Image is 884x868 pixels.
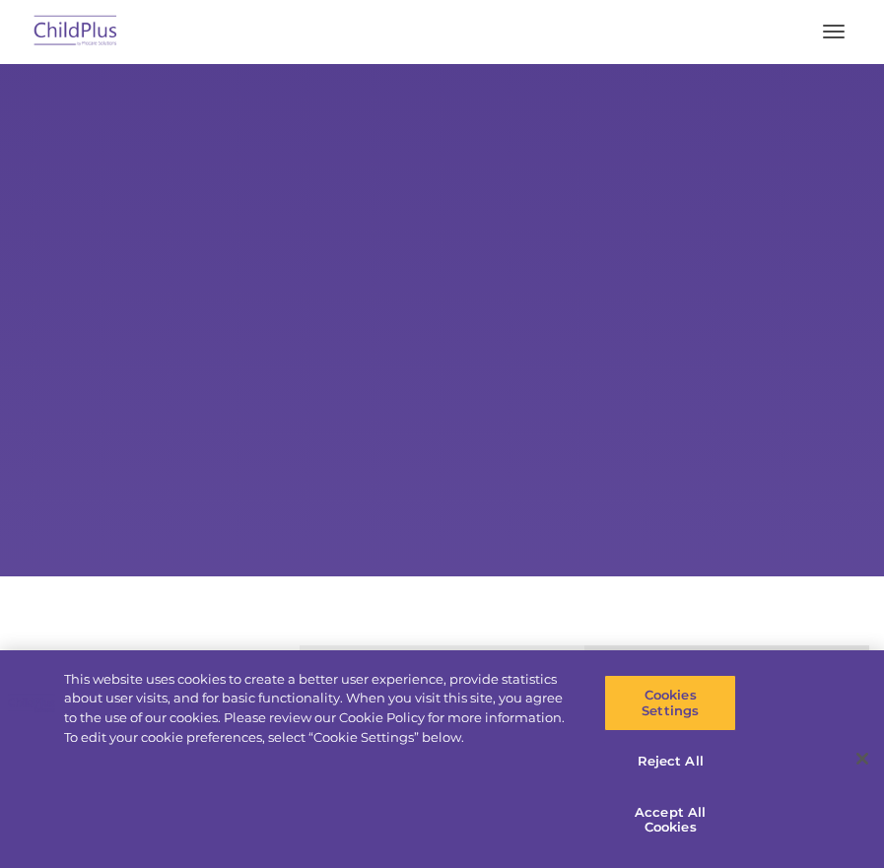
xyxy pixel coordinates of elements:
[841,737,884,780] button: Close
[604,792,737,848] button: Accept All Cookies
[30,9,122,55] img: ChildPlus by Procare Solutions
[604,741,737,782] button: Reject All
[64,670,578,747] div: This website uses cookies to create a better user experience, provide statistics about user visit...
[604,675,737,731] button: Cookies Settings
